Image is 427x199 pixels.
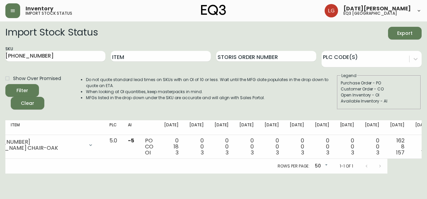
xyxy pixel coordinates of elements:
[26,11,72,15] h5: import stock status
[86,95,336,101] li: MFGs listed in the drop down under the SKU are accurate and will align with Sales Portal.
[128,137,134,144] span: -5
[86,89,336,95] li: When looking at OI quantities, keep masterpacks in mind.
[385,120,410,135] th: [DATE]
[393,29,416,38] span: Export
[343,11,397,15] h5: eq3 [GEOGRAPHIC_DATA]
[360,120,385,135] th: [DATE]
[159,120,184,135] th: [DATE]
[16,99,39,108] span: Clear
[5,84,39,97] button: Filter
[343,6,411,11] span: [DATE][PERSON_NAME]
[201,5,226,15] img: logo
[209,120,234,135] th: [DATE]
[184,120,209,135] th: [DATE]
[310,120,335,135] th: [DATE]
[341,86,417,92] div: Customer Order - CO
[376,149,379,156] span: 3
[5,27,98,40] h2: Import Stock Status
[104,135,123,159] td: 5.0
[104,120,123,135] th: PLC
[315,138,329,156] div: 0 0
[215,138,229,156] div: 0 0
[276,149,279,156] span: 3
[390,138,405,156] div: 162 8
[351,149,354,156] span: 3
[284,120,310,135] th: [DATE]
[325,4,338,17] img: 2638f148bab13be18035375ceda1d187
[234,120,259,135] th: [DATE]
[335,120,360,135] th: [DATE]
[259,120,284,135] th: [DATE]
[226,149,229,156] span: 3
[26,6,53,11] span: Inventory
[278,163,310,169] p: Rows per page:
[341,98,417,104] div: Available Inventory - AI
[388,27,422,40] button: Export
[341,80,417,86] div: Purchase Order - PO
[239,138,254,156] div: 0 0
[189,138,204,156] div: 0 0
[312,161,329,172] div: 50
[11,97,44,110] button: Clear
[145,149,151,156] span: OI
[251,149,254,156] span: 3
[145,138,153,156] div: PO CO
[176,149,179,156] span: 3
[340,163,353,169] p: 1-1 of 1
[290,138,304,156] div: 0 0
[340,138,354,156] div: 0 0
[326,149,329,156] span: 3
[265,138,279,156] div: 0 0
[365,138,379,156] div: 0 0
[5,120,138,135] th: Item
[341,73,357,79] legend: Legend
[13,75,61,82] span: Show Over Promised
[86,77,336,89] li: Do not quote standard lead times on SKUs with an OI of 10 or less. Wait until the MFG date popula...
[201,149,204,156] span: 3
[341,92,417,98] div: Open Inventory - OI
[301,149,304,156] span: 3
[396,149,405,156] span: 157
[123,120,140,135] th: AI
[164,138,179,156] div: 0 18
